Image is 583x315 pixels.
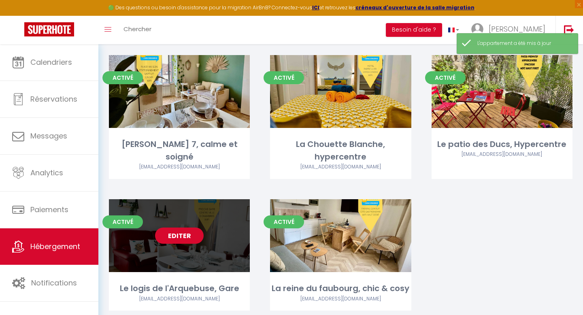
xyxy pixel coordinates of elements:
[155,228,204,244] a: Editer
[30,131,67,141] span: Messages
[6,3,31,28] button: Ouvrir le widget de chat LiveChat
[30,241,80,251] span: Hébergement
[564,25,574,35] img: logout
[30,168,63,178] span: Analytics
[425,71,466,84] span: Activé
[465,16,555,44] a: ... [PERSON_NAME]
[489,24,545,34] span: [PERSON_NAME]
[123,25,151,33] span: Chercher
[355,4,474,11] a: créneaux d'ouverture de la salle migration
[270,295,411,303] div: Airbnb
[30,204,68,215] span: Paiements
[117,16,157,44] a: Chercher
[432,151,572,158] div: Airbnb
[264,215,304,228] span: Activé
[264,71,304,84] span: Activé
[109,295,250,303] div: Airbnb
[312,4,319,11] a: ICI
[109,282,250,295] div: Le logis de l'Arquebuse, Gare
[477,40,570,47] div: L'appartement a été mis à jour
[109,163,250,171] div: Airbnb
[109,138,250,164] div: [PERSON_NAME] 7, calme et soigné
[102,215,143,228] span: Activé
[31,278,77,288] span: Notifications
[270,282,411,295] div: La reine du faubourg, chic & cosy
[270,163,411,171] div: Airbnb
[30,94,77,104] span: Réservations
[102,71,143,84] span: Activé
[432,138,572,151] div: Le patio des Ducs, Hypercentre
[471,23,483,35] img: ...
[270,138,411,164] div: La Chouette Blanche, hypercentre
[24,22,74,36] img: Super Booking
[30,57,72,67] span: Calendriers
[386,23,442,37] button: Besoin d'aide ?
